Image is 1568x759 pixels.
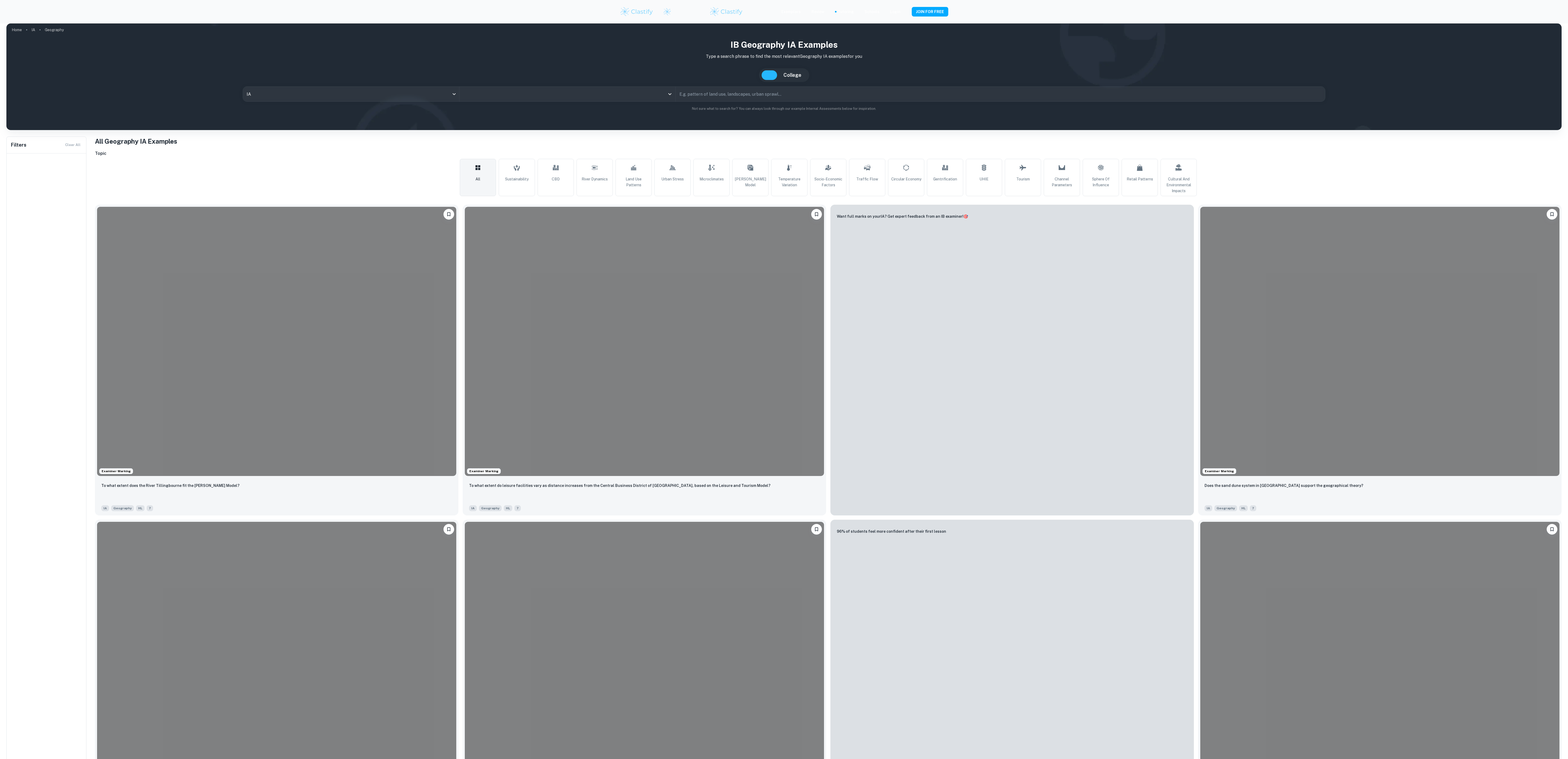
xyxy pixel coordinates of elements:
span: Traffic Flow [856,176,878,182]
p: Not sure what to search for? You can always look through our example Internal Assessments below f... [11,106,1557,111]
button: Please log in to bookmark exemplars [443,524,454,535]
p: 96% of students feel more confident after their first lesson [837,528,946,534]
p: Geography [45,27,64,33]
span: Temperature Variation [774,176,805,188]
span: Geography [479,505,502,511]
a: Login [890,9,901,15]
span: Land Use Patterns [618,176,649,188]
span: HL [136,505,145,511]
span: [PERSON_NAME] Model [735,176,766,188]
span: IA [101,505,109,511]
span: Urban Stress [661,176,684,182]
img: Clastify logo [663,8,671,16]
span: Retail Patterns [1127,176,1153,182]
img: Clastify logo [620,6,654,17]
span: 7 [147,505,153,511]
span: Examiner Marking [1203,469,1236,474]
button: Please log in to bookmark exemplars [443,209,454,220]
button: IB [762,70,777,80]
span: Geography [1214,505,1237,511]
span: All [475,176,480,182]
a: Tutoring [838,9,854,15]
p: To what extent does the River Tillingbourne fit the Bradshaw Model? [101,483,239,488]
span: River Dynamics [582,176,608,182]
button: Please log in to bookmark exemplars [811,524,822,535]
button: JOIN FOR FREE [912,7,948,17]
a: Examiner MarkingPlease log in to bookmark exemplarsTo what extent does the River Tillingbourne fi... [95,205,458,515]
button: Please log in to bookmark exemplars [1547,524,1557,535]
span: Sustainability [505,176,529,182]
p: Does the sand dune system in São Martinho do Porto support the geographical theory? [1205,483,1363,488]
a: Schools [865,9,879,15]
span: IA [1205,505,1212,511]
a: Want full marks on yourIA? Get expert feedback from an IB examiner! [830,205,1194,515]
span: Socio-Economic Factors [813,176,844,188]
h1: All Geography IA Examples [95,136,1562,146]
span: HL [1239,505,1248,511]
button: Please log in to bookmark exemplars [811,209,822,220]
span: Tourism [1016,176,1030,182]
span: 🎯 [963,214,968,219]
span: 7 [1250,505,1256,511]
p: Want full marks on your IA ? Get expert feedback from an IB examiner! [837,213,968,219]
span: Examiner Marking [467,469,501,474]
h6: Filters [11,141,26,149]
button: Open [666,90,674,98]
p: To what extent do leisure facilities vary as distance increases from the Central Business Distric... [469,483,770,488]
img: Clastify logo [709,6,743,17]
button: Help and Feedback [905,10,907,13]
span: Microclimates [699,176,724,182]
span: Gentrification [933,176,957,182]
p: Type a search phrase to find the most relevant Geography IA examples for you [11,53,1557,60]
span: Channel Parameters [1046,176,1078,188]
a: IA [31,26,35,34]
h1: IB Geography IA examples [11,38,1557,51]
p: Review [811,9,824,15]
input: E.g. pattern of land use, landscapes, urban sprawl... [676,87,1315,102]
span: Sphere of Influence [1085,176,1117,188]
img: profile cover [6,23,1562,130]
span: HL [504,505,512,511]
div: IA [243,87,459,102]
a: Home [12,26,22,34]
span: Examiner Marking [99,469,133,474]
span: IA [469,505,477,511]
span: Cultural and Environmental Impacts [1163,176,1194,194]
span: 7 [514,505,521,511]
span: Circular Economy [891,176,921,182]
span: Geography [111,505,134,511]
span: CBD [552,176,560,182]
span: UHIE [979,176,989,182]
button: Search [1317,92,1321,96]
a: Examiner MarkingPlease log in to bookmark exemplarsDoes the sand dune system in São Martinho do P... [1198,205,1562,515]
a: Clastify logo [660,8,671,16]
button: Please log in to bookmark exemplars [1547,209,1557,220]
p: Exemplars [781,9,801,15]
h6: Topic [95,150,1562,157]
button: College [778,70,807,80]
a: Examiner MarkingPlease log in to bookmark exemplarsTo what extent do leisure facilities vary as d... [463,205,826,515]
